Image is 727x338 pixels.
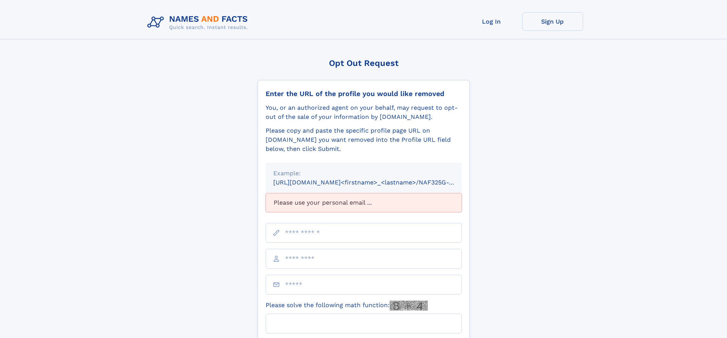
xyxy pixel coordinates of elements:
img: Logo Names and Facts [144,12,254,33]
div: Enter the URL of the profile you would like removed [266,90,462,98]
div: Example: [273,169,454,178]
div: Please use your personal email ... [266,193,462,212]
div: You, or an authorized agent on your behalf, may request to opt-out of the sale of your informatio... [266,103,462,122]
small: [URL][DOMAIN_NAME]<firstname>_<lastname>/NAF325G-xxxxxxxx [273,179,476,186]
label: Please solve the following math function: [266,301,428,311]
div: Opt Out Request [258,58,470,68]
a: Sign Up [522,12,583,31]
a: Log In [461,12,522,31]
div: Please copy and paste the specific profile page URL on [DOMAIN_NAME] you want removed into the Pr... [266,126,462,154]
